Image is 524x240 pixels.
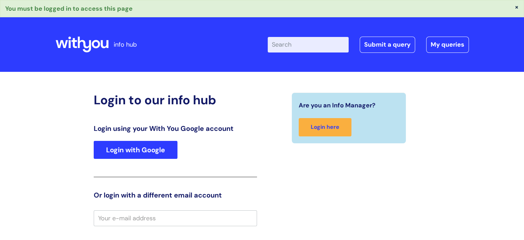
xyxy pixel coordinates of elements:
h2: Login to our info hub [94,93,257,107]
h3: Or login with a different email account [94,191,257,199]
input: Your e-mail address [94,210,257,226]
button: × [515,4,519,10]
a: My queries [426,37,469,52]
a: Submit a query [360,37,415,52]
input: Search [268,37,349,52]
h3: Login using your With You Google account [94,124,257,133]
a: Login with Google [94,141,177,159]
p: info hub [114,39,137,50]
span: Are you an Info Manager? [299,100,376,111]
a: Login here [299,118,351,136]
